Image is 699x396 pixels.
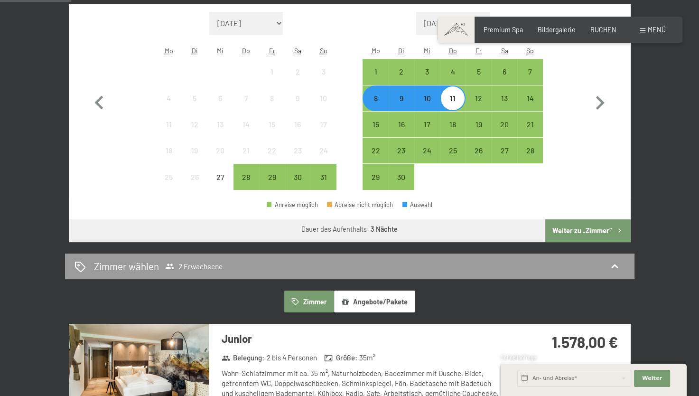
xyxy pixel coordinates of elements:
[233,85,259,111] div: Thu Aug 07 2025
[390,121,413,144] div: 16
[286,121,309,144] div: 16
[545,219,630,242] button: Weiter zu „Zimmer“
[389,164,414,189] div: Anreise möglich
[301,225,398,234] div: Dauer des Aufenthalts:
[389,138,414,163] div: Tue Sep 23 2025
[285,85,310,111] div: Sat Aug 09 2025
[363,85,388,111] div: Anreise möglich
[259,59,285,85] div: Fri Aug 01 2025
[311,121,335,144] div: 17
[441,121,465,144] div: 18
[440,112,466,137] div: Anreise möglich
[415,121,439,144] div: 17
[311,68,335,92] div: 3
[94,259,159,273] h2: Zimmer wählen
[466,85,491,111] div: Fri Sep 12 2025
[389,112,414,137] div: Tue Sep 16 2025
[156,112,182,137] div: Mon Aug 11 2025
[440,59,466,85] div: Thu Sep 04 2025
[371,225,398,233] b: 3 Nächte
[466,68,490,92] div: 5
[285,138,310,163] div: Sat Aug 23 2025
[286,173,309,197] div: 30
[363,68,387,92] div: 1
[157,173,181,197] div: 25
[466,121,490,144] div: 19
[284,291,334,312] button: Zimmer
[389,59,414,85] div: Anreise möglich
[389,85,414,111] div: Anreise möglich
[207,164,233,189] div: Wed Aug 27 2025
[492,112,517,137] div: Sat Sep 20 2025
[217,47,224,55] abbr: Mittwoch
[208,94,232,118] div: 6
[475,47,482,55] abbr: Freitag
[414,138,440,163] div: Wed Sep 24 2025
[363,164,388,189] div: Anreise möglich
[234,121,258,144] div: 14
[207,85,233,111] div: Anreise nicht möglich
[363,173,387,197] div: 29
[414,59,440,85] div: Anreise möglich
[493,121,516,144] div: 20
[414,85,440,111] div: Wed Sep 10 2025
[156,85,182,111] div: Anreise nicht möglich
[233,164,259,189] div: Thu Aug 28 2025
[259,164,285,189] div: Anreise möglich
[156,112,182,137] div: Anreise nicht möglich
[484,26,523,34] a: Premium Spa
[517,138,543,163] div: Anreise möglich
[501,354,536,360] span: Schnellanfrage
[85,12,113,190] button: Vorheriger Monat
[294,47,301,55] abbr: Samstag
[440,85,466,111] div: Anreise möglich
[260,68,284,92] div: 1
[493,94,516,118] div: 13
[310,112,336,137] div: Sun Aug 17 2025
[389,164,414,189] div: Tue Sep 30 2025
[324,353,357,363] strong: Größe :
[363,94,387,118] div: 8
[259,138,285,163] div: Anreise nicht möglich
[259,138,285,163] div: Fri Aug 22 2025
[363,59,388,85] div: Mon Sep 01 2025
[311,173,335,197] div: 31
[310,112,336,137] div: Anreise nicht möglich
[207,138,233,163] div: Wed Aug 20 2025
[389,59,414,85] div: Tue Sep 02 2025
[518,147,542,170] div: 28
[466,59,491,85] div: Anreise möglich
[363,138,388,163] div: Mon Sep 22 2025
[414,112,440,137] div: Wed Sep 17 2025
[233,164,259,189] div: Anreise möglich
[466,112,491,137] div: Anreise möglich
[363,147,387,170] div: 22
[285,112,310,137] div: Anreise nicht möglich
[285,164,310,189] div: Sat Aug 30 2025
[389,112,414,137] div: Anreise möglich
[517,112,543,137] div: Sun Sep 21 2025
[492,85,517,111] div: Sat Sep 13 2025
[518,94,542,118] div: 14
[285,138,310,163] div: Anreise nicht möglich
[233,112,259,137] div: Thu Aug 14 2025
[183,173,206,197] div: 26
[590,26,616,34] a: BUCHEN
[233,138,259,163] div: Thu Aug 21 2025
[440,85,466,111] div: Thu Sep 11 2025
[182,112,207,137] div: Anreise nicht möglich
[492,85,517,111] div: Anreise möglich
[389,138,414,163] div: Anreise möglich
[156,138,182,163] div: Mon Aug 18 2025
[165,47,173,55] abbr: Montag
[402,202,433,208] div: Auswahl
[517,59,543,85] div: Sun Sep 07 2025
[538,26,576,34] a: Bildergalerie
[182,138,207,163] div: Anreise nicht möglich
[320,47,327,55] abbr: Sonntag
[208,121,232,144] div: 13
[259,85,285,111] div: Fri Aug 08 2025
[517,59,543,85] div: Anreise möglich
[233,85,259,111] div: Anreise nicht möglich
